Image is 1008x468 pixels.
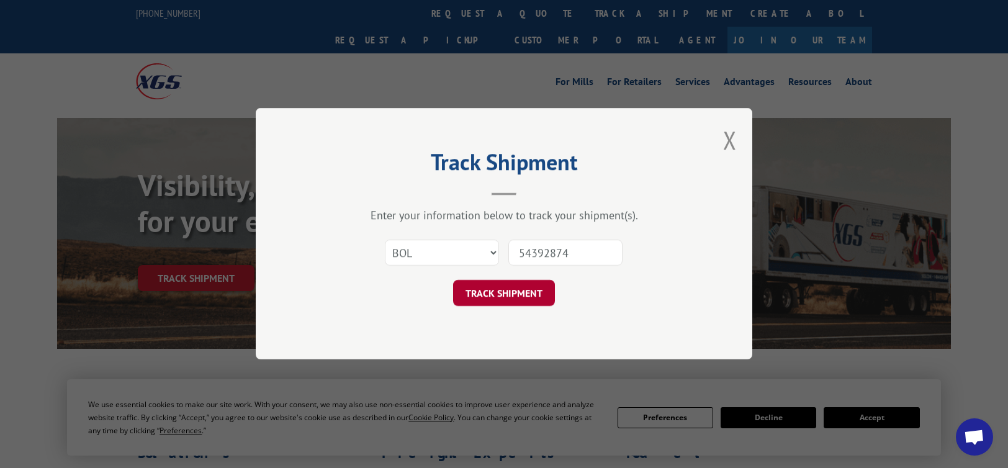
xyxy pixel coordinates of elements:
[723,124,737,156] button: Close modal
[956,418,993,456] a: Open chat
[453,281,555,307] button: TRACK SHIPMENT
[318,153,690,177] h2: Track Shipment
[318,209,690,223] div: Enter your information below to track your shipment(s).
[508,240,623,266] input: Number(s)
